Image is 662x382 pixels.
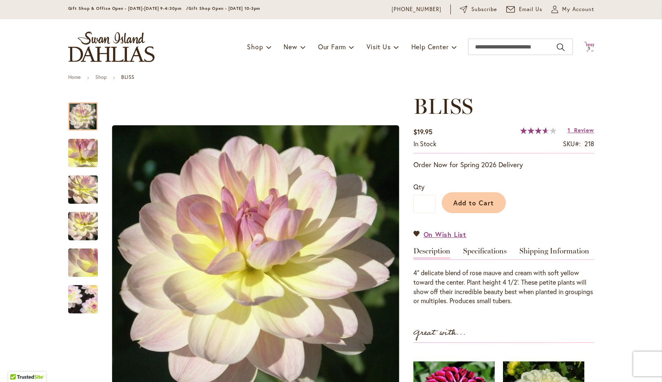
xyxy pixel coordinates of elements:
[453,198,494,207] span: Add to Cart
[54,271,111,328] img: BLISS
[68,167,106,204] div: BLISS
[413,160,594,170] p: Order Now for Spring 2026 Delivery
[562,5,594,14] span: My Account
[567,126,570,134] span: 1
[463,247,507,259] a: Specifications
[121,74,135,80] strong: BLISS
[413,127,432,136] span: $19.95
[53,168,113,212] img: BLISS
[413,326,466,340] strong: Great with...
[68,277,98,313] div: BLISS
[95,74,107,80] a: Shop
[584,139,594,149] div: 218
[584,41,594,53] button: 3
[567,126,594,134] a: 1 Review
[413,139,436,148] span: In stock
[247,42,263,51] span: Shop
[413,182,424,191] span: Qty
[460,5,497,14] a: Subscribe
[68,74,81,80] a: Home
[506,5,542,14] a: Email Us
[413,93,473,119] span: BLISS
[318,42,346,51] span: Our Farm
[471,5,497,14] span: Subscribe
[442,192,506,213] button: Add to Cart
[519,247,589,259] a: Shipping Information
[53,204,113,249] img: BLISS
[68,32,155,62] a: store logo
[53,131,113,175] img: BLISS
[424,230,467,239] span: On Wish List
[413,230,467,239] a: On Wish List
[68,204,106,240] div: BLISS
[68,6,189,11] span: Gift Shop & Office Open - [DATE]-[DATE] 9-4:30pm /
[563,139,581,148] strong: SKU
[68,131,106,167] div: BLISS
[6,353,29,376] iframe: Launch Accessibility Center
[189,6,260,11] span: Gift Shop Open - [DATE] 10-3pm
[68,94,106,131] div: BLISS
[413,247,450,259] a: Description
[68,240,106,277] div: BLISS
[520,127,556,134] div: 73%
[413,139,436,149] div: Availability
[367,42,390,51] span: Visit Us
[284,42,297,51] span: New
[413,247,594,306] div: Detailed Product Info
[411,42,449,51] span: Help Center
[588,46,590,51] span: 3
[53,241,113,285] img: BLISS
[551,5,594,14] button: My Account
[392,5,441,14] a: [PHONE_NUMBER]
[574,126,594,134] span: Review
[519,5,542,14] span: Email Us
[413,268,594,306] p: 4" delicate blend of rose mauve and cream with soft yellow toward the center. Plant height 4 1/2'...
